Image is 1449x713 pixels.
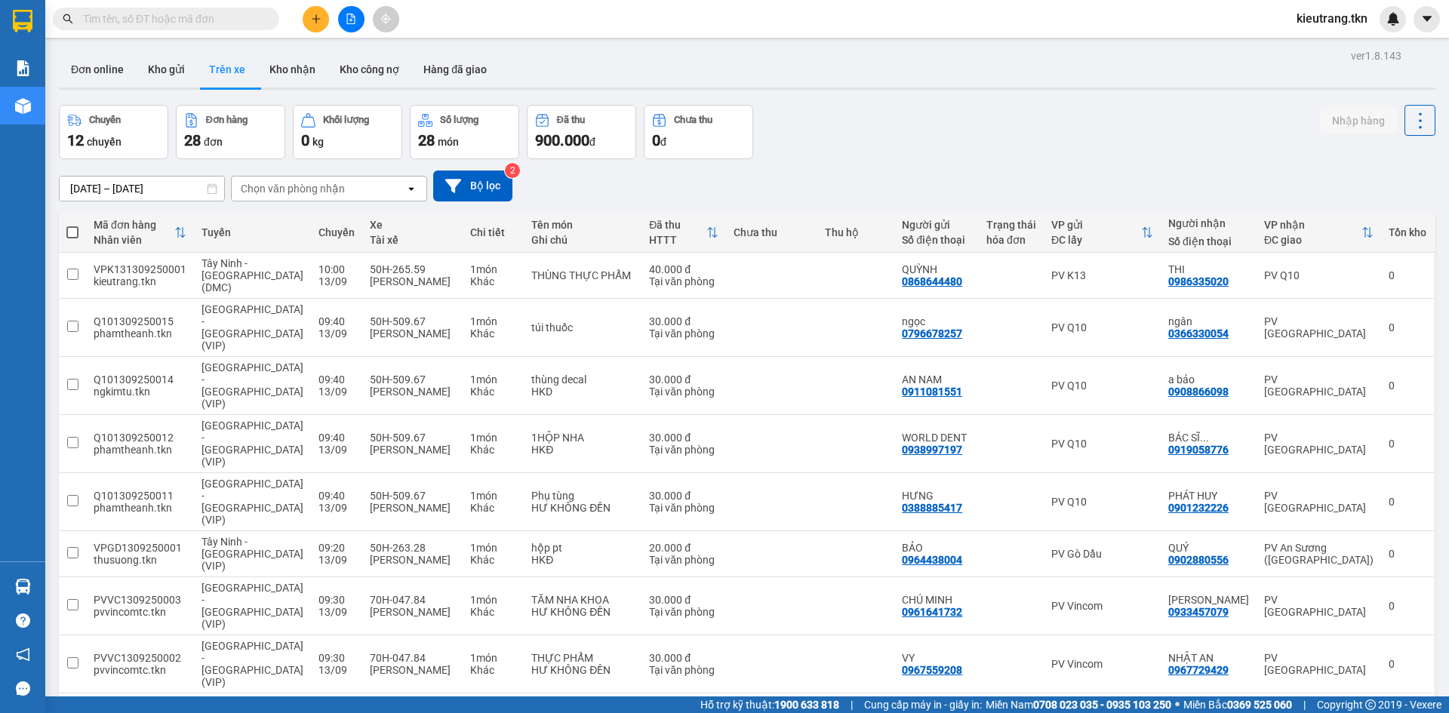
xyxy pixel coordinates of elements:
[94,594,186,606] div: PVVC1309250003
[649,490,718,502] div: 30.000 đ
[864,696,982,713] span: Cung cấp máy in - giấy in:
[202,303,303,352] span: [GEOGRAPHIC_DATA] - [GEOGRAPHIC_DATA] (VIP)
[531,664,634,676] div: HƯ KHÔNG ĐỀN
[370,373,454,386] div: 50H-509.67
[700,696,839,713] span: Hỗ trợ kỹ thuật:
[649,554,718,566] div: Tại văn phòng
[1168,315,1249,327] div: ngân
[649,606,718,618] div: Tại văn phòng
[902,263,971,275] div: QUỲNH
[1264,432,1374,456] div: PV [GEOGRAPHIC_DATA]
[531,234,634,246] div: Ghi chú
[649,386,718,398] div: Tại văn phòng
[338,6,365,32] button: file-add
[94,263,186,275] div: VPK131309250001
[902,652,971,664] div: VY
[531,606,634,618] div: HƯ KHÔNG ĐỀN
[649,373,718,386] div: 30.000 đ
[370,315,454,327] div: 50H-509.67
[470,327,517,340] div: Khác
[1168,652,1249,664] div: NHẬT AN
[94,542,186,554] div: VPGD1309250001
[902,664,962,676] div: 0967559208
[318,226,355,238] div: Chuyến
[1389,548,1426,560] div: 0
[303,6,329,32] button: plus
[16,613,30,628] span: question-circle
[470,652,517,664] div: 1 món
[94,490,186,502] div: Q101309250011
[94,606,186,618] div: pvvincomtc.tkn
[1168,664,1229,676] div: 0967729429
[1051,269,1153,281] div: PV K13
[1168,235,1249,247] div: Số điện thoại
[206,115,248,125] div: Đơn hàng
[83,11,261,27] input: Tìm tên, số ĐT hoặc mã đơn
[1200,432,1209,444] span: ...
[311,14,321,24] span: plus
[1264,652,1374,676] div: PV [GEOGRAPHIC_DATA]
[1168,542,1249,554] div: QUÝ
[318,275,355,287] div: 13/09
[649,219,706,231] div: Đã thu
[1284,9,1380,28] span: kieutrang.tkn
[1389,658,1426,670] div: 0
[1168,263,1249,275] div: THI
[257,51,328,88] button: Kho nhận
[1168,444,1229,456] div: 0919058776
[649,542,718,554] div: 20.000 đ
[674,115,712,125] div: Chưa thu
[1414,6,1440,32] button: caret-down
[470,490,517,502] div: 1 món
[1168,327,1229,340] div: 0366330054
[1227,699,1292,711] strong: 0369 525 060
[1168,502,1229,514] div: 0901232226
[1386,12,1400,26] img: icon-new-feature
[1264,269,1374,281] div: PV Q10
[531,321,634,333] div: túi thuốc
[202,478,303,526] span: [GEOGRAPHIC_DATA] - [GEOGRAPHIC_DATA] (VIP)
[470,502,517,514] div: Khác
[318,542,355,554] div: 09:20
[16,647,30,662] span: notification
[734,226,811,238] div: Chưa thu
[370,327,454,340] div: [PERSON_NAME]
[902,554,962,566] div: 0964438004
[531,490,634,502] div: Phụ tùng
[1264,373,1374,398] div: PV [GEOGRAPHIC_DATA]
[370,490,454,502] div: 50H-509.67
[649,327,718,340] div: Tại văn phòng
[649,594,718,606] div: 30.000 đ
[649,315,718,327] div: 30.000 đ
[94,554,186,566] div: thusuong.tkn
[15,98,31,114] img: warehouse-icon
[370,444,454,456] div: [PERSON_NAME]
[902,327,962,340] div: 0796678257
[470,554,517,566] div: Khác
[370,219,454,231] div: Xe
[652,131,660,149] span: 0
[318,263,355,275] div: 10:00
[370,554,454,566] div: [PERSON_NAME]
[318,432,355,444] div: 09:40
[505,163,520,178] sup: 2
[902,219,971,231] div: Người gửi
[318,386,355,398] div: 13/09
[470,315,517,327] div: 1 món
[328,51,411,88] button: Kho công nợ
[1168,386,1229,398] div: 0908866098
[1051,234,1141,246] div: ĐC lấy
[94,664,186,676] div: pvvincomtc.tkn
[94,219,174,231] div: Mã đơn hàng
[438,136,459,148] span: món
[1168,373,1249,386] div: a bảo
[902,432,971,444] div: WORLD DENT
[370,594,454,606] div: 70H-047.84
[318,315,355,327] div: 09:40
[370,386,454,398] div: [PERSON_NAME]
[318,554,355,566] div: 13/09
[1257,213,1381,253] th: Toggle SortBy
[902,606,962,618] div: 0961641732
[318,373,355,386] div: 09:40
[318,652,355,664] div: 09:30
